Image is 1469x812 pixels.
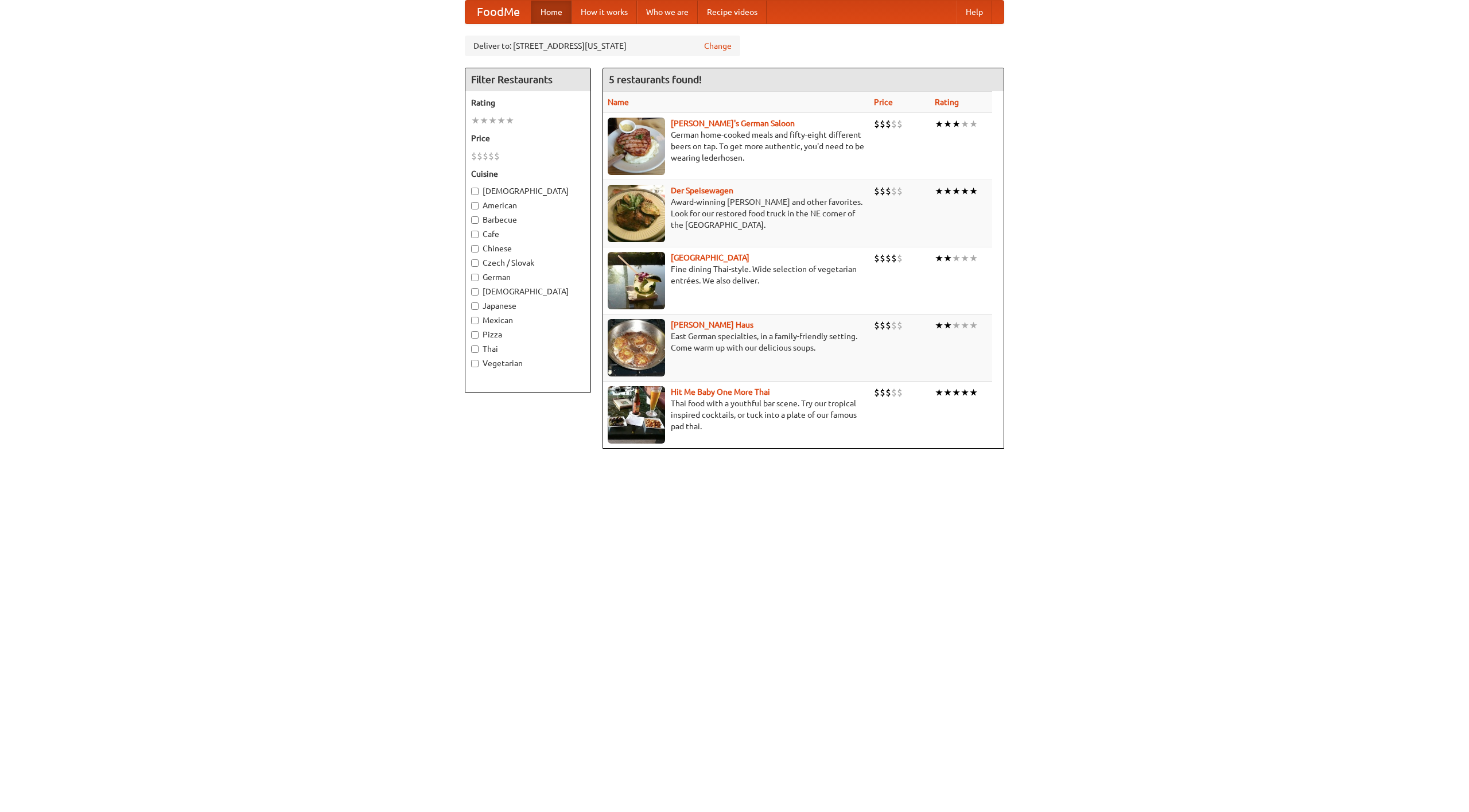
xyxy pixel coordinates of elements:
li: $ [874,252,880,265]
b: Hit Me Baby One More Thai [671,387,770,397]
p: German home-cooked meals and fifty-eight different beers on tap. To get more authentic, you'd nee... [608,129,865,164]
a: [PERSON_NAME]'s German Saloon [671,119,795,128]
li: $ [880,185,885,197]
li: ★ [943,185,952,197]
li: $ [897,386,903,399]
a: Who we are [637,1,698,24]
input: Pizza [471,331,479,339]
label: American [471,200,585,211]
input: [DEMOGRAPHIC_DATA] [471,288,479,296]
li: $ [880,118,885,130]
li: $ [897,185,903,197]
label: Cafe [471,228,585,240]
img: babythai.jpg [608,386,665,444]
li: $ [477,150,483,162]
li: $ [880,386,885,399]
li: ★ [952,118,961,130]
li: $ [880,252,885,265]
li: ★ [969,118,978,130]
input: Barbecue [471,216,479,224]
h5: Rating [471,97,585,108]
li: $ [891,185,897,197]
input: German [471,274,479,281]
a: Home [531,1,572,24]
li: $ [885,118,891,130]
li: ★ [488,114,497,127]
li: ★ [497,114,506,127]
a: Help [957,1,992,24]
input: Mexican [471,317,479,324]
li: ★ [969,185,978,197]
li: $ [891,319,897,332]
li: ★ [943,252,952,265]
li: ★ [952,252,961,265]
li: ★ [935,252,943,265]
li: $ [483,150,488,162]
li: $ [891,252,897,265]
a: [PERSON_NAME] Haus [671,320,753,329]
li: ★ [471,114,480,127]
a: FoodMe [465,1,531,24]
a: [GEOGRAPHIC_DATA] [671,253,749,262]
li: $ [897,252,903,265]
label: Mexican [471,314,585,326]
a: Recipe videos [698,1,767,24]
h5: Cuisine [471,168,585,180]
li: ★ [969,319,978,332]
a: Price [874,98,893,107]
div: Deliver to: [STREET_ADDRESS][US_STATE] [465,36,740,56]
label: Pizza [471,329,585,340]
input: Thai [471,345,479,353]
li: $ [471,150,477,162]
li: $ [880,319,885,332]
li: ★ [935,118,943,130]
img: kohlhaus.jpg [608,319,665,376]
li: ★ [961,252,969,265]
input: Cafe [471,231,479,238]
li: $ [874,118,880,130]
li: $ [885,185,891,197]
a: Der Speisewagen [671,186,733,195]
label: [DEMOGRAPHIC_DATA] [471,185,585,197]
li: $ [874,185,880,197]
input: American [471,202,479,209]
a: How it works [572,1,637,24]
h5: Price [471,133,585,144]
img: esthers.jpg [608,118,665,175]
label: [DEMOGRAPHIC_DATA] [471,286,585,297]
li: $ [874,319,880,332]
li: $ [897,319,903,332]
li: $ [874,386,880,399]
li: ★ [961,118,969,130]
li: ★ [943,118,952,130]
input: Chinese [471,245,479,252]
label: German [471,271,585,283]
li: ★ [935,386,943,399]
input: Czech / Slovak [471,259,479,267]
li: ★ [961,319,969,332]
label: Czech / Slovak [471,257,585,269]
li: ★ [952,386,961,399]
li: ★ [935,185,943,197]
a: Change [704,40,732,52]
p: Award-winning [PERSON_NAME] and other favorites. Look for our restored food truck in the NE corne... [608,196,865,231]
a: Name [608,98,629,107]
li: $ [897,118,903,130]
label: Chinese [471,243,585,254]
li: $ [488,150,494,162]
li: ★ [935,319,943,332]
img: speisewagen.jpg [608,185,665,242]
li: ★ [961,185,969,197]
li: ★ [943,386,952,399]
li: ★ [506,114,514,127]
li: ★ [969,252,978,265]
li: $ [885,386,891,399]
li: $ [494,150,500,162]
li: ★ [952,319,961,332]
li: ★ [961,386,969,399]
ng-pluralize: 5 restaurants found! [609,74,702,85]
label: Japanese [471,300,585,312]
